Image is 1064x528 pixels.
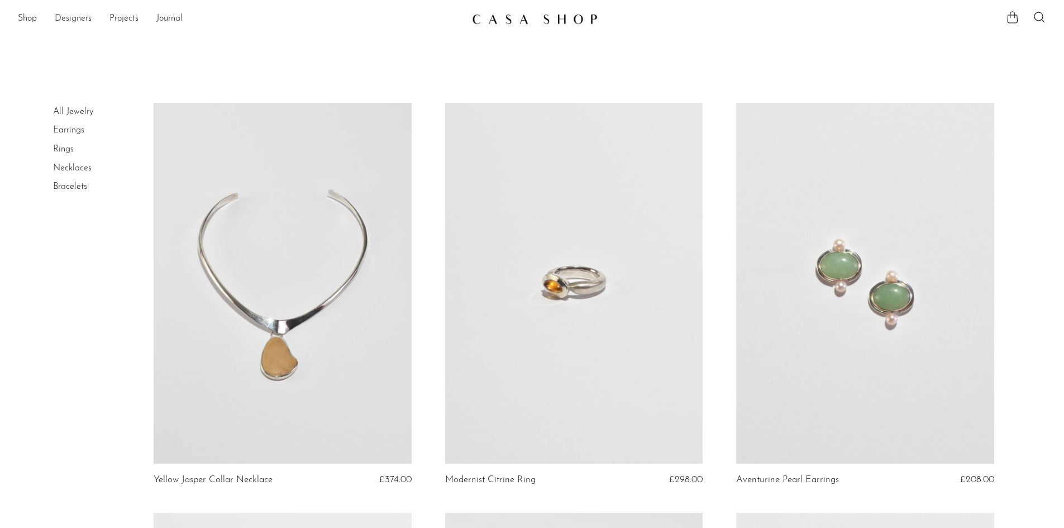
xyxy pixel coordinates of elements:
[445,475,536,485] a: Modernist Citrine Ring
[156,12,183,26] a: Journal
[55,12,92,26] a: Designers
[53,145,74,154] a: Rings
[18,12,37,26] a: Shop
[960,475,994,484] span: £208.00
[736,475,839,485] a: Aventurine Pearl Earrings
[109,12,139,26] a: Projects
[379,475,412,484] span: £374.00
[18,9,463,28] nav: Desktop navigation
[53,107,93,116] a: All Jewelry
[53,182,87,191] a: Bracelets
[53,164,92,173] a: Necklaces
[18,9,463,28] ul: NEW HEADER MENU
[154,475,273,485] a: Yellow Jasper Collar Necklace
[53,126,84,135] a: Earrings
[669,475,703,484] span: £298.00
